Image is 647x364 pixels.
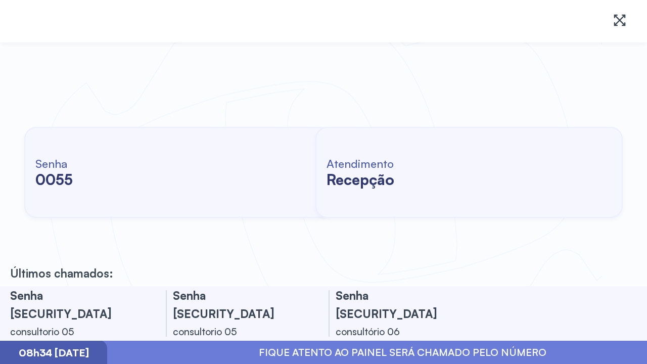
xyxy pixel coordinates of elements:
[173,286,304,323] h3: Senha [SECURITY_DATA]
[35,156,73,170] h6: Senha
[173,323,304,341] div: consultorio 05
[35,170,73,189] h2: 0055
[10,286,142,323] h3: Senha [SECURITY_DATA]
[16,8,129,34] img: Logotipo do estabelecimento
[327,170,394,189] h2: recepção
[336,286,467,323] h3: Senha [SECURITY_DATA]
[336,323,467,341] div: consultório 06
[10,323,142,341] div: consultorio 05
[10,266,113,280] p: Últimos chamados:
[327,156,394,170] h6: Atendimento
